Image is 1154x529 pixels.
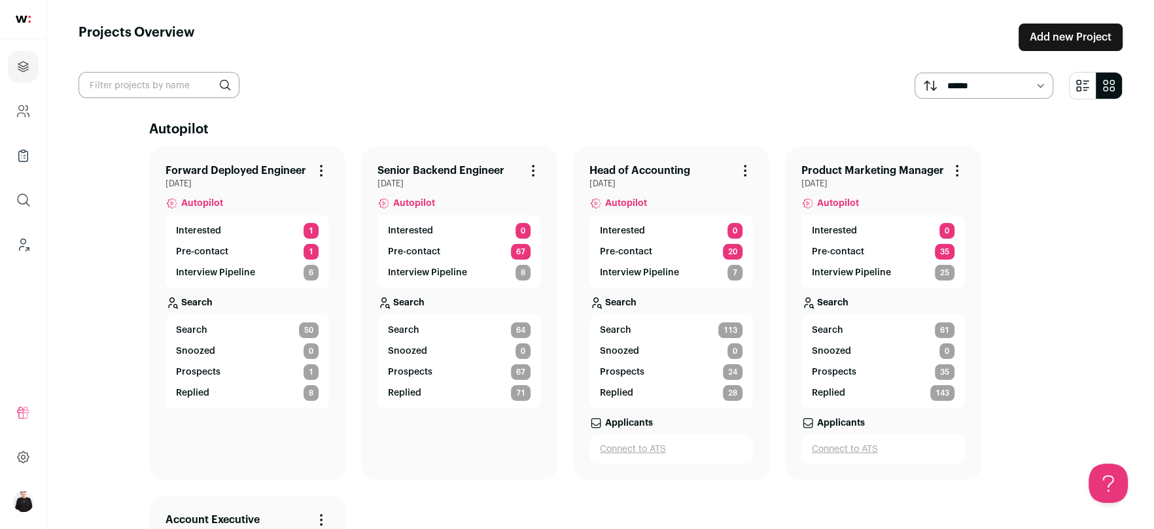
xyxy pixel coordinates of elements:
span: 0 [727,343,743,359]
a: Search [377,288,541,315]
span: 64 [511,322,531,338]
a: Search [589,288,753,315]
span: 61 [935,322,954,338]
a: Connect to ATS [600,443,743,456]
p: Prospects [812,366,856,379]
p: Prospects [176,366,220,379]
a: Add new Project [1019,24,1123,51]
button: Project Actions [737,163,753,179]
iframe: Toggle Customer Support [1089,464,1128,503]
button: Project Actions [313,163,329,179]
p: Interview Pipeline [600,266,679,279]
span: Search [388,324,419,337]
a: Snoozed 0 [388,343,531,359]
p: Interview Pipeline [176,266,255,279]
p: Snoozed [600,345,639,358]
a: Forward Deployed Engineer [166,163,306,179]
span: 35 [935,364,954,380]
a: Interested 0 [388,223,531,239]
a: Company Lists [8,140,39,171]
a: Interested 0 [812,223,954,239]
a: Leads (Backoffice) [8,229,39,260]
a: Product Marketing Manager [801,163,944,179]
a: Autopilot [801,189,965,215]
span: [DATE] [801,179,965,189]
a: Applicants [801,409,965,435]
p: Applicants [817,417,865,430]
button: Open dropdown [13,491,34,512]
button: Project Actions [525,163,541,179]
span: 0 [939,343,954,359]
a: Interested 0 [600,223,743,239]
a: Projects [8,51,39,82]
a: Prospects 24 [600,364,743,380]
span: Search [812,324,843,337]
a: Autopilot [589,189,753,215]
a: Pre-contact 35 [812,244,954,260]
a: Snoozed 0 [176,343,319,359]
a: Account Executive [166,512,260,528]
p: Prospects [388,366,432,379]
a: Prospects 35 [812,364,954,380]
a: Autopilot [377,189,541,215]
span: 71 [511,385,531,401]
span: [DATE] [589,179,753,189]
span: 8 [304,385,319,401]
p: Pre-contact [176,245,228,258]
button: Project Actions [313,512,329,528]
a: Interview Pipeline 25 [812,265,954,281]
p: Interested [388,224,433,237]
a: Interested 1 [176,223,319,239]
p: Applicants [605,417,653,430]
p: Prospects [600,366,644,379]
span: 1 [304,244,319,260]
a: Prospects 1 [176,364,319,380]
a: Replied 8 [176,385,319,401]
a: Applicants [589,409,753,435]
p: Search [393,296,425,309]
a: Interview Pipeline 8 [388,265,531,281]
span: 0 [727,223,743,239]
a: Connect to ATS [812,443,954,456]
p: Replied [388,386,421,400]
button: Project Actions [949,163,965,179]
a: Pre-contact 1 [176,244,319,260]
p: Interview Pipeline [812,266,891,279]
p: Search [817,296,848,309]
span: 0 [304,343,319,359]
p: Search [605,296,637,309]
span: [DATE] [166,179,329,189]
span: 0 [939,223,954,239]
span: [DATE] [377,179,541,189]
a: Pre-contact 20 [600,244,743,260]
a: Search [166,288,329,315]
input: Filter projects by name [79,72,239,98]
p: Replied [600,386,633,400]
p: Snoozed [176,345,215,358]
span: 0 [516,223,531,239]
a: Company and ATS Settings [8,95,39,127]
p: Interested [600,224,645,237]
a: Search [801,288,965,315]
span: 1 [304,223,319,239]
span: 143 [930,385,954,401]
h1: Projects Overview [79,24,195,51]
a: Replied 71 [388,385,531,401]
a: Pre-contact 67 [388,244,531,260]
p: Interested [812,224,857,237]
span: Autopilot [393,197,435,210]
img: wellfound-shorthand-0d5821cbd27db2630d0214b213865d53afaa358527fdda9d0ea32b1df1b89c2c.svg [16,16,31,23]
a: Autopilot [166,189,329,215]
p: Pre-contact [812,245,864,258]
p: Replied [176,386,209,400]
span: 67 [511,244,531,260]
span: 20 [723,244,743,260]
img: 9240684-medium_jpg [13,491,34,512]
span: 50 [299,322,319,338]
p: Interview Pipeline [388,266,467,279]
a: Search 64 [388,322,531,338]
span: Autopilot [817,197,859,210]
span: 24 [723,364,743,380]
p: Snoozed [388,345,427,358]
a: Replied 28 [600,385,743,401]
